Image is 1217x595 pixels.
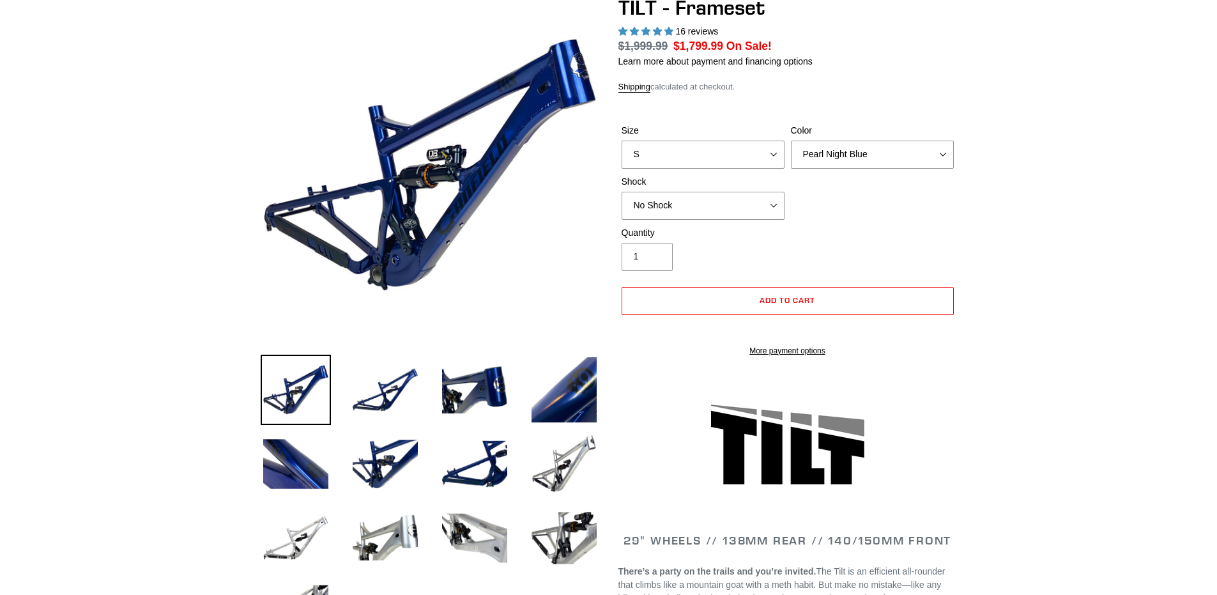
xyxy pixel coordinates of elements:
[261,429,331,499] img: Load image into Gallery viewer, TILT - Frameset
[261,355,331,425] img: Load image into Gallery viewer, TILT - Frameset
[622,175,785,189] label: Shock
[350,503,420,573] img: Load image into Gallery viewer, TILT - Frameset
[618,566,816,576] b: There’s a party on the trails and you’re invited.
[673,40,723,52] span: $1,799.99
[529,503,599,573] img: Load image into Gallery viewer, TILT - Frameset
[618,82,651,93] a: Shipping
[350,355,420,425] img: Load image into Gallery viewer, TILT - Frameset
[760,295,815,305] span: Add to cart
[350,429,420,499] img: Load image into Gallery viewer, TILT - Frameset
[624,533,951,548] span: 29" WHEELS // 138mm REAR // 140/150mm FRONT
[618,40,668,52] s: $1,999.99
[529,355,599,425] img: Load image into Gallery viewer, TILT - Frameset
[726,38,772,54] span: On Sale!
[622,287,954,315] button: Add to cart
[529,429,599,499] img: Load image into Gallery viewer, TILT - Frameset
[440,429,510,499] img: Load image into Gallery viewer, TILT - Frameset
[622,124,785,137] label: Size
[440,355,510,425] img: Load image into Gallery viewer, TILT - Frameset
[675,26,718,36] span: 16 reviews
[261,503,331,573] img: Load image into Gallery viewer, TILT - Frameset
[618,56,813,66] a: Learn more about payment and financing options
[618,81,957,93] div: calculated at checkout.
[791,124,954,137] label: Color
[440,503,510,573] img: Load image into Gallery viewer, TILT - Frameset
[618,26,676,36] span: 5.00 stars
[622,226,785,240] label: Quantity
[622,345,954,357] a: More payment options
